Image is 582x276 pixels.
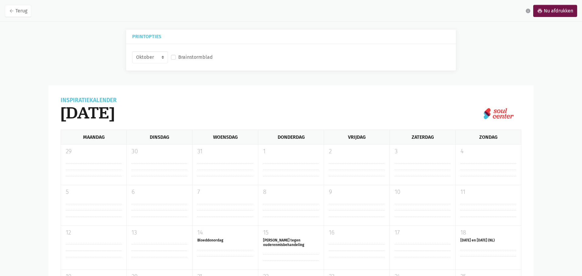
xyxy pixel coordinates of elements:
[329,147,385,156] p: 2
[533,5,577,17] a: printNu afdrukken
[132,228,187,237] p: 13
[525,8,531,14] i: info
[61,98,117,103] div: Inspiratiekalender
[329,188,385,197] p: 9
[66,188,122,197] p: 5
[66,147,122,156] p: 29
[324,130,390,144] div: Vrijdag
[263,228,319,237] p: 15
[197,228,253,237] p: 14
[460,237,516,242] h6: [DATE] en [DATE] (NL)
[126,130,192,144] div: Dinsdag
[460,147,516,156] p: 4
[258,130,324,144] div: Donderdag
[460,188,516,197] p: 11
[537,8,543,14] i: print
[197,237,253,242] h6: Bloeddonordag
[61,103,117,122] h1: [DATE]
[197,188,253,197] p: 7
[66,228,122,237] p: 12
[395,188,450,197] p: 10
[329,228,385,237] p: 16
[178,53,213,61] label: Brainstormblad
[460,228,516,237] p: 18
[132,188,187,197] p: 6
[263,188,319,197] p: 8
[9,8,14,14] i: arrow_back
[455,130,521,144] div: Zondag
[132,34,450,39] h5: Printopties
[390,130,455,144] div: Zaterdag
[61,130,126,144] div: Maandag
[395,147,450,156] p: 3
[132,147,187,156] p: 30
[263,147,319,156] p: 1
[263,237,319,247] h6: [PERSON_NAME] tegen ouderenmisbehandeling
[197,147,253,156] p: 31
[395,228,450,237] p: 17
[192,130,258,144] div: Woensdag
[5,5,31,17] a: arrow_backTerug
